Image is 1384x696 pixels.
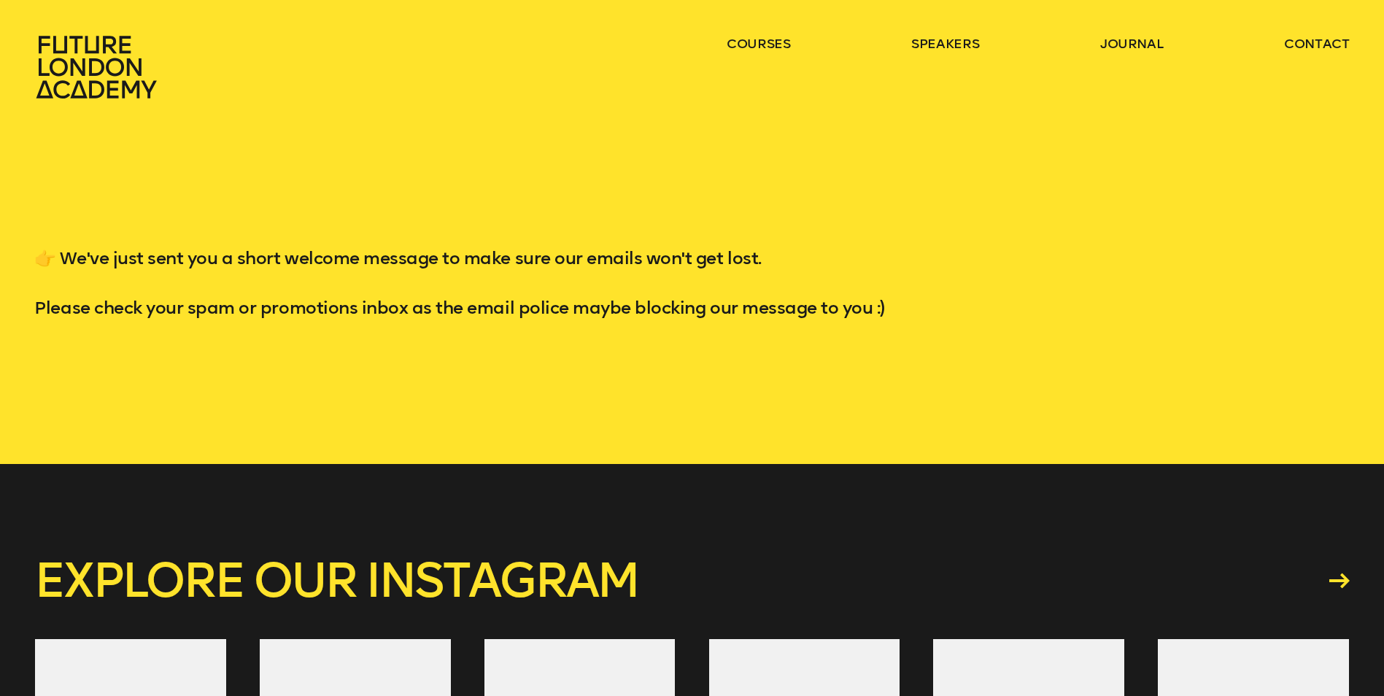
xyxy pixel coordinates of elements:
[34,245,1349,271] p: 👉 We've just sent you a short welcome message to make sure our emails won't get lost.
[911,35,979,53] a: speakers
[34,295,1349,347] p: Please check your spam or promotions inbox as the email police maybe blocking our message to you :)‌
[1100,35,1164,53] a: journal
[1284,35,1350,53] a: contact
[727,35,791,53] a: courses
[34,557,1349,604] a: Explore our instagram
